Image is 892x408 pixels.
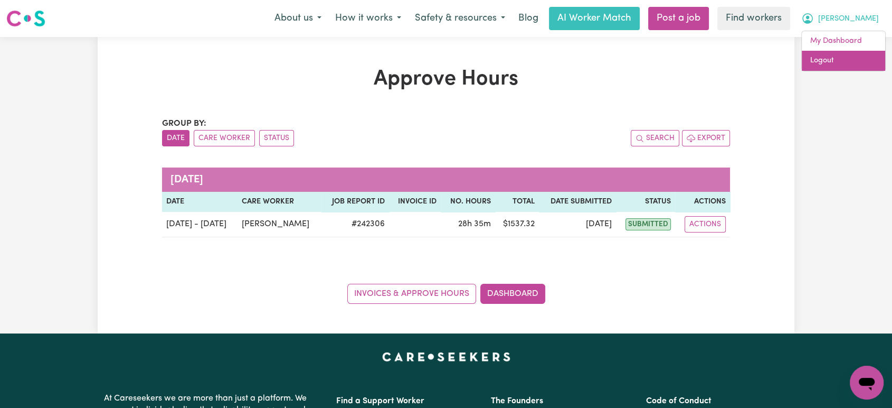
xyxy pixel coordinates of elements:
button: sort invoices by paid status [259,130,294,146]
td: $ 1537.32 [495,212,539,237]
th: Status [616,192,675,212]
div: My Account [801,31,886,71]
a: Find a Support Worker [336,397,424,405]
th: Total [495,192,539,212]
th: Date [162,192,238,212]
a: The Founders [491,397,543,405]
button: sort invoices by date [162,130,189,146]
a: Blog [512,7,545,30]
button: My Account [794,7,886,30]
a: Careseekers logo [6,6,45,31]
span: 28 hours 35 minutes [458,220,491,228]
a: Find workers [717,7,790,30]
span: [PERSON_NAME] [818,13,879,25]
td: [DATE] [539,212,616,237]
span: submitted [625,218,671,230]
a: Dashboard [480,284,545,304]
th: Actions [675,192,730,212]
button: Export [682,130,730,146]
a: Post a job [648,7,709,30]
button: sort invoices by care worker [194,130,255,146]
td: [PERSON_NAME] [238,212,321,237]
th: Invoice ID [389,192,441,212]
button: Search [631,130,679,146]
a: My Dashboard [802,31,885,51]
th: Date Submitted [539,192,616,212]
td: [DATE] - [DATE] [162,212,238,237]
a: Code of Conduct [646,397,711,405]
button: Safety & resources [408,7,512,30]
a: AI Worker Match [549,7,640,30]
a: Invoices & Approve Hours [347,284,476,304]
iframe: Button to launch messaging window [850,366,884,400]
button: About us [268,7,328,30]
th: Job Report ID [321,192,389,212]
h1: Approve Hours [162,67,730,92]
img: Careseekers logo [6,9,45,28]
a: Careseekers home page [382,353,510,361]
th: No. Hours [441,192,495,212]
caption: [DATE] [162,168,730,192]
span: Group by: [162,119,206,128]
td: # 242306 [321,212,389,237]
button: Actions [685,216,726,233]
a: Logout [802,51,885,71]
th: Care worker [238,192,321,212]
button: How it works [328,7,408,30]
